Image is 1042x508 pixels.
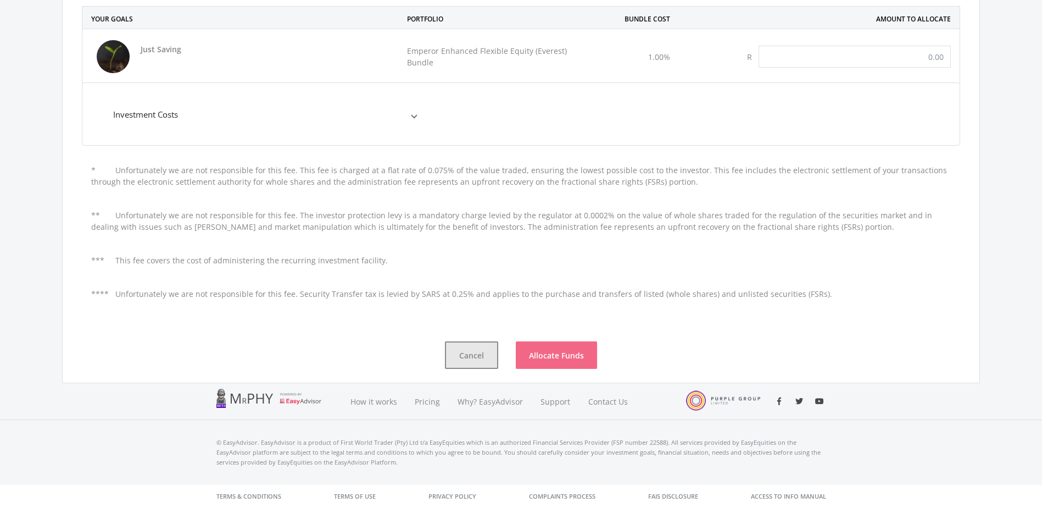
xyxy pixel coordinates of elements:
p: © EasyAdvisor. EasyAdvisor is a product of First World Trader (Pty) Ltd t/a EasyEquities which is... [216,438,826,467]
p: Unfortunately we are not responsible for this fee. The investor protection levy is a mandatory ch... [91,210,932,232]
a: FAIS Disclosure [648,485,698,508]
input: 0.00 [759,46,951,68]
a: Pricing [406,383,449,420]
div: R [740,46,759,68]
a: How it works [342,383,406,420]
a: Support [532,383,579,420]
p: Your Goals [91,14,133,24]
a: Why? EasyAdvisor [449,383,532,420]
button: Cancel [445,341,498,369]
a: Terms of Use [334,485,376,508]
a: Access to Info Manual [751,485,826,508]
a: Complaints Process [529,485,595,508]
p: Amount To Allocate [876,14,951,24]
p: Just Saving [135,38,300,60]
a: Terms & Conditions [216,485,281,508]
a: Privacy Policy [428,485,476,508]
p: Emperor Enhanced Flexible Equity (Everest) Bundle [407,45,573,68]
p: Bundle Cost [625,14,670,24]
div: Investment Costs [113,108,178,121]
p: Unfortunately we are not responsible for this fee. This fee is charged at a flat rate of 0.075% o... [91,165,947,187]
mat-expansion-panel-header: Investment Costs [100,92,430,136]
p: Portfolio [407,14,443,24]
button: Allocate Funds [516,341,597,369]
p: Unfortunately we are not responsible for this fee. Security Transfer tax is levied by SARS at 0.2... [115,289,832,299]
a: Contact Us [579,383,638,420]
p: 1.00% [648,51,670,63]
p: This fee covers the cost of administering the recurring investment facility. [115,255,388,266]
